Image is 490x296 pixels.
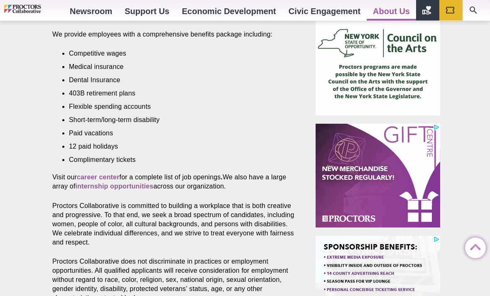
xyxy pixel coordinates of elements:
li: Short-term/long-term disability [69,116,284,125]
a: internship opportunities [76,183,154,190]
li: 12 paid holidays [69,142,284,152]
iframe: Advertisement [316,12,440,116]
p: We provide employees with a comprehensive benefits package including: [52,30,296,39]
li: Paid vacations [69,129,284,138]
a: Back to Top [465,238,482,254]
li: Competitive wages [69,49,284,59]
iframe: Advertisement [316,124,440,228]
p: Proctors Collaborative is committed to building a workplace that is both creative and progressive... [52,202,296,247]
li: Flexible spending accounts [69,103,284,112]
p: Visit our for a complete list of job openings We also have a large array of across our organization. [52,173,296,191]
a: career center [77,174,120,181]
li: 403B retirement plans [69,89,284,98]
img: Proctors logo [4,5,64,13]
li: Medical insurance [69,63,284,72]
li: Dental Insurance [69,76,284,85]
strong: . [221,174,223,181]
li: Complimentary tickets [69,156,284,165]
